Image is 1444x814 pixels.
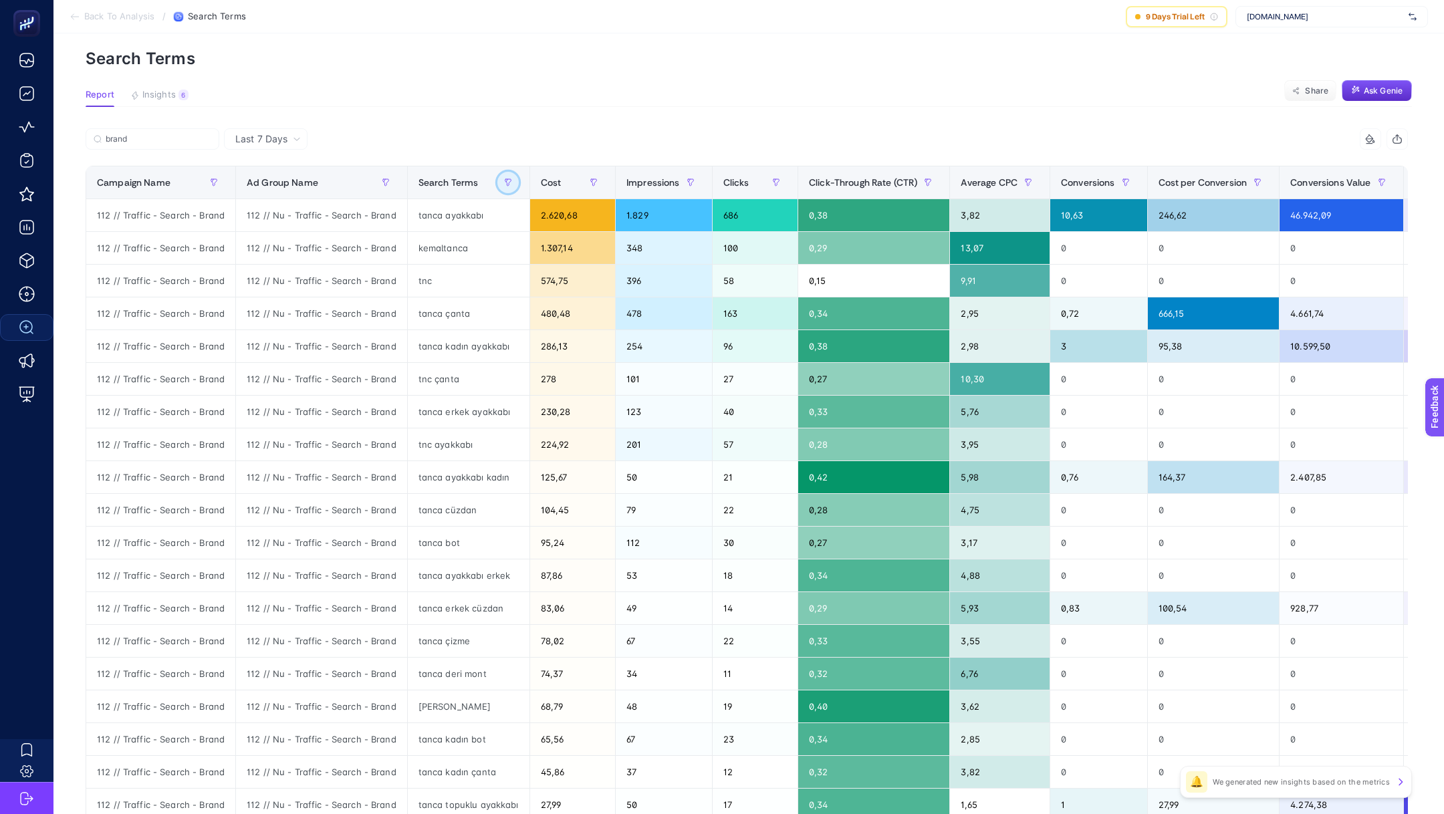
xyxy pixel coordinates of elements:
[1280,297,1403,329] div: 4.661,74
[408,527,529,559] div: tanca bot
[1050,756,1147,788] div: 0
[530,428,615,460] div: 224,92
[1148,297,1280,329] div: 666,15
[530,265,615,297] div: 574,75
[162,11,166,21] span: /
[86,363,235,395] div: 112 // Traffic - Search - Brand
[1050,232,1147,264] div: 0
[809,177,917,188] span: Click-Through Rate (CTR)
[1148,756,1280,788] div: 0
[86,723,235,755] div: 112 // Traffic - Search - Brand
[1050,690,1147,722] div: 0
[616,265,712,297] div: 396
[950,723,1050,755] div: 2,85
[950,625,1050,657] div: 3,55
[236,756,407,788] div: 112 // Nu - Traffic - Search - Brand
[713,199,798,231] div: 686
[86,658,235,690] div: 112 // Traffic - Search - Brand
[950,265,1050,297] div: 9,91
[616,690,712,722] div: 48
[86,756,235,788] div: 112 // Traffic - Search - Brand
[616,625,712,657] div: 67
[86,592,235,624] div: 112 // Traffic - Search - Brand
[950,396,1050,428] div: 5,76
[1280,232,1403,264] div: 0
[236,723,407,755] div: 112 // Nu - Traffic - Search - Brand
[626,177,680,188] span: Impressions
[713,494,798,526] div: 22
[178,90,189,100] div: 6
[1280,625,1403,657] div: 0
[616,559,712,591] div: 53
[723,177,749,188] span: Clicks
[1148,232,1280,264] div: 0
[798,199,949,231] div: 0,38
[950,461,1050,493] div: 5,98
[798,396,949,428] div: 0,33
[1186,771,1207,793] div: 🔔
[236,396,407,428] div: 112 // Nu - Traffic - Search - Brand
[86,297,235,329] div: 112 // Traffic - Search - Brand
[408,396,529,428] div: tanca erkek ayakkabı
[713,756,798,788] div: 12
[950,559,1050,591] div: 4,88
[86,494,235,526] div: 112 // Traffic - Search - Brand
[950,428,1050,460] div: 3,95
[408,199,529,231] div: tanca ayakkabı
[1050,625,1147,657] div: 0
[1148,625,1280,657] div: 0
[86,199,235,231] div: 112 // Traffic - Search - Brand
[530,625,615,657] div: 78,02
[530,527,615,559] div: 95,24
[616,723,712,755] div: 67
[1148,658,1280,690] div: 0
[530,330,615,362] div: 286,13
[236,559,407,591] div: 112 // Nu - Traffic - Search - Brand
[713,265,798,297] div: 58
[86,396,235,428] div: 112 // Traffic - Search - Brand
[616,363,712,395] div: 101
[1146,11,1205,22] span: 9 Days Trial Left
[235,132,287,146] span: Last 7 Days
[530,690,615,722] div: 68,79
[1280,723,1403,755] div: 0
[1148,690,1280,722] div: 0
[1280,559,1403,591] div: 0
[86,559,235,591] div: 112 // Traffic - Search - Brand
[1280,494,1403,526] div: 0
[408,658,529,690] div: tanca deri mont
[713,297,798,329] div: 163
[798,330,949,362] div: 0,38
[798,363,949,395] div: 0,27
[1050,723,1147,755] div: 0
[1050,461,1147,493] div: 0,76
[530,199,615,231] div: 2.620,68
[1280,756,1403,788] div: 0
[713,396,798,428] div: 40
[798,625,949,657] div: 0,33
[97,177,170,188] span: Campaign Name
[950,199,1050,231] div: 3,82
[408,297,529,329] div: tanca çanta
[1050,330,1147,362] div: 3
[798,527,949,559] div: 0,27
[1280,428,1403,460] div: 0
[798,658,949,690] div: 0,32
[86,625,235,657] div: 112 // Traffic - Search - Brand
[408,265,529,297] div: tnc
[616,756,712,788] div: 37
[950,494,1050,526] div: 4,75
[1148,199,1280,231] div: 246,62
[616,592,712,624] div: 49
[86,461,235,493] div: 112 // Traffic - Search - Brand
[236,690,407,722] div: 112 // Nu - Traffic - Search - Brand
[530,559,615,591] div: 87,86
[86,527,235,559] div: 112 // Traffic - Search - Brand
[798,297,949,329] div: 0,34
[798,494,949,526] div: 0,28
[1148,527,1280,559] div: 0
[616,396,712,428] div: 123
[86,690,235,722] div: 112 // Traffic - Search - Brand
[950,756,1050,788] div: 3,82
[408,559,529,591] div: tanca ayakkabı erkek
